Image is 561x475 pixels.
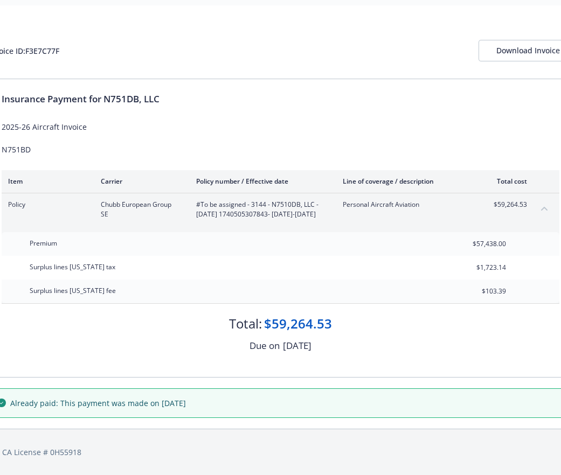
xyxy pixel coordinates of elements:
[8,177,84,186] div: Item
[2,193,559,226] div: PolicyChubb European Group SE#To be assigned - 3144 - N7510DB, LLC - [DATE] 1740505307843- [DATE]...
[536,200,553,217] button: collapse content
[196,177,325,186] div: Policy number / Effective date
[343,177,469,186] div: Line of coverage / description
[487,177,527,186] div: Total cost
[30,262,115,271] span: Surplus lines [US_STATE] tax
[343,200,469,209] span: Personal Aircraft Aviation
[8,200,84,209] span: Policy
[30,286,116,295] span: Surplus lines [US_STATE] fee
[250,339,280,353] div: Due on
[101,177,179,186] div: Carrier
[2,446,559,458] div: CA License # 0H55918
[442,236,512,252] input: 0.00
[442,260,512,276] input: 0.00
[442,283,512,299] input: 0.00
[196,200,325,219] span: #To be assigned - 3144 - N7510DB, LLC - [DATE] 1740505307843 - [DATE]-[DATE]
[10,397,186,409] span: Already paid: This payment was made on [DATE]
[101,200,179,219] span: Chubb European Group SE
[2,92,559,106] div: Insurance Payment for N751DB, LLC
[496,40,555,61] div: Download Invoice
[283,339,311,353] div: [DATE]
[2,121,559,155] div: 2025-26 Aircraft Invoice N751BD
[229,315,262,333] div: Total:
[30,239,57,248] span: Premium
[487,200,527,209] span: $59,264.53
[264,315,332,333] div: $59,264.53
